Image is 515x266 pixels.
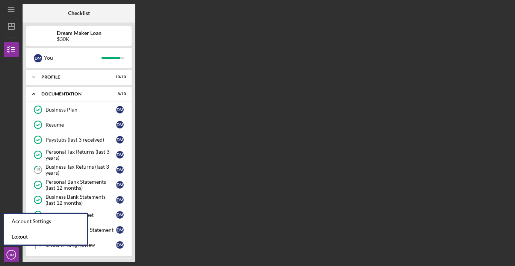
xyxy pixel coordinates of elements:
a: Underwriting ReviewDM [30,237,128,252]
div: Business Bank Statements (last 12 months) [45,194,116,206]
div: D M [116,241,124,249]
div: Personal Bank Statements (last 12 months) [45,179,116,191]
a: Business PlanDM [30,102,128,117]
a: Financial WorksheetDM [30,207,128,222]
a: Personal Tax Returns (last 3 years)DM [30,147,128,162]
div: D M [116,181,124,189]
div: Resume [45,122,116,128]
div: D M [116,226,124,234]
b: Checklist [68,10,90,16]
div: Personal Tax Returns (last 3 years) [45,149,116,161]
div: $30K [57,36,101,42]
button: DM [4,247,19,262]
div: D M [116,196,124,204]
a: ResumeDM [30,117,128,132]
div: Documentation [41,92,107,96]
div: D M [116,151,124,159]
div: D M [116,166,124,174]
div: Account Settings [4,214,87,229]
div: Profile [41,75,107,79]
div: 10 / 10 [112,75,126,79]
a: Personal Bank Statements (last 12 months)DM [30,177,128,192]
a: Logout [4,229,87,245]
a: Business Bank Statements (last 12 months)DM [30,192,128,207]
b: Dream Maker Loan [57,30,101,36]
tspan: 15 [36,168,40,172]
div: Paystubs (last 3 received) [45,137,116,143]
div: D M [116,106,124,113]
div: You [44,51,101,64]
div: 8 / 10 [112,92,126,96]
div: Business Plan [45,107,116,113]
a: 15Business Tax Returns (last 3 years)DM [30,162,128,177]
div: D M [116,136,124,144]
div: Business Tax Returns (last 3 years) [45,164,116,176]
a: Paystubs (last 3 received)DM [30,132,128,147]
text: DM [9,253,14,257]
div: Financial Worksheet [45,212,116,218]
div: D M [116,121,124,128]
div: D M [34,54,42,62]
div: D M [116,211,124,219]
